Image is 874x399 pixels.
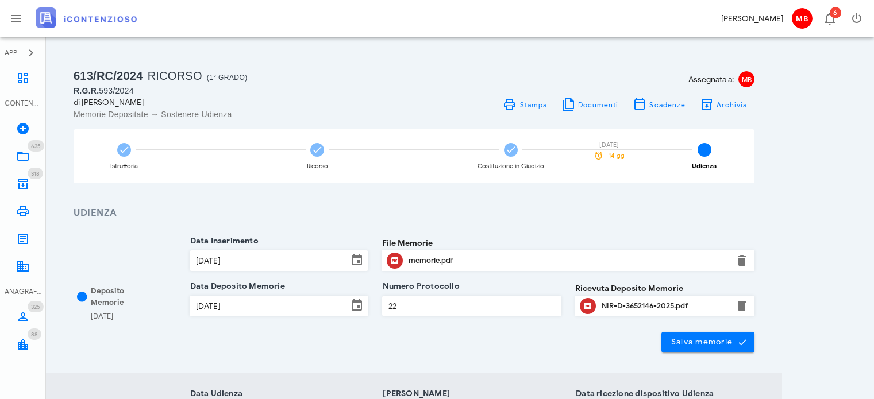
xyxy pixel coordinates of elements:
[554,96,626,113] button: Documenti
[721,13,783,25] div: [PERSON_NAME]
[5,286,41,297] div: ANAGRAFICA
[74,69,143,82] span: 613/RC/2024
[626,96,693,113] button: Scadenze
[31,303,40,311] span: 325
[74,85,407,96] div: 593/2024
[383,296,561,316] input: Numero Protocollo
[698,143,711,157] span: 4
[830,7,841,18] span: Distintivo
[382,237,433,249] label: File Memorie
[387,253,403,269] button: Clicca per aprire un'anteprima del file o scaricarlo
[661,332,755,352] button: Salva memorie
[496,96,554,113] a: Stampa
[110,163,138,169] div: Istruttoria
[716,100,748,109] span: Archivia
[91,311,113,322] div: [DATE]
[409,251,728,270] div: Clicca per aprire un'anteprima del file o scaricarlo
[602,301,728,311] div: NIR-D-3652146-2025.pdf
[688,73,734,86] span: Assegnata a:
[738,71,754,87] span: MB
[148,69,202,82] span: Ricorso
[580,298,596,314] button: Clicca per aprire un'anteprima del file o scaricarlo
[187,235,259,247] label: Data Inserimento
[28,140,44,152] span: Distintivo
[589,142,629,148] div: [DATE]
[792,8,813,29] span: MB
[207,73,248,82] span: (1° Grado)
[409,256,728,265] div: memorie.pdf
[36,7,137,28] img: logo-text-2x.png
[519,100,547,109] span: Stampa
[692,96,754,113] button: Archivia
[31,170,40,177] span: 318
[5,98,41,109] div: CONTENZIOSO
[31,331,38,338] span: 88
[74,96,407,109] div: di [PERSON_NAME]
[28,168,43,179] span: Distintivo
[692,163,717,169] div: Udienza
[575,282,683,295] label: Ricevuta Deposito Memorie
[307,163,328,169] div: Ricorso
[649,100,686,109] span: Scadenze
[735,254,749,268] button: Elimina
[74,206,754,220] h3: Udienza
[74,109,407,120] div: Memorie Depositate → Sostenere Udienza
[577,100,619,109] span: Documenti
[28,301,44,312] span: Distintivo
[31,142,41,150] span: 635
[91,285,159,308] div: Deposito Memorie
[602,297,728,315] div: Clicca per aprire un'anteprima del file o scaricarlo
[74,86,99,95] span: R.G.R.
[187,281,285,292] label: Data Deposito Memorie
[28,328,41,340] span: Distintivo
[478,163,544,169] div: Costituzione in Giudizio
[671,337,746,347] span: Salva memorie
[735,299,749,313] button: Elimina
[815,5,843,32] button: Distintivo
[606,153,625,159] span: -14 gg
[379,281,460,292] label: Numero Protocollo
[788,5,815,32] button: MB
